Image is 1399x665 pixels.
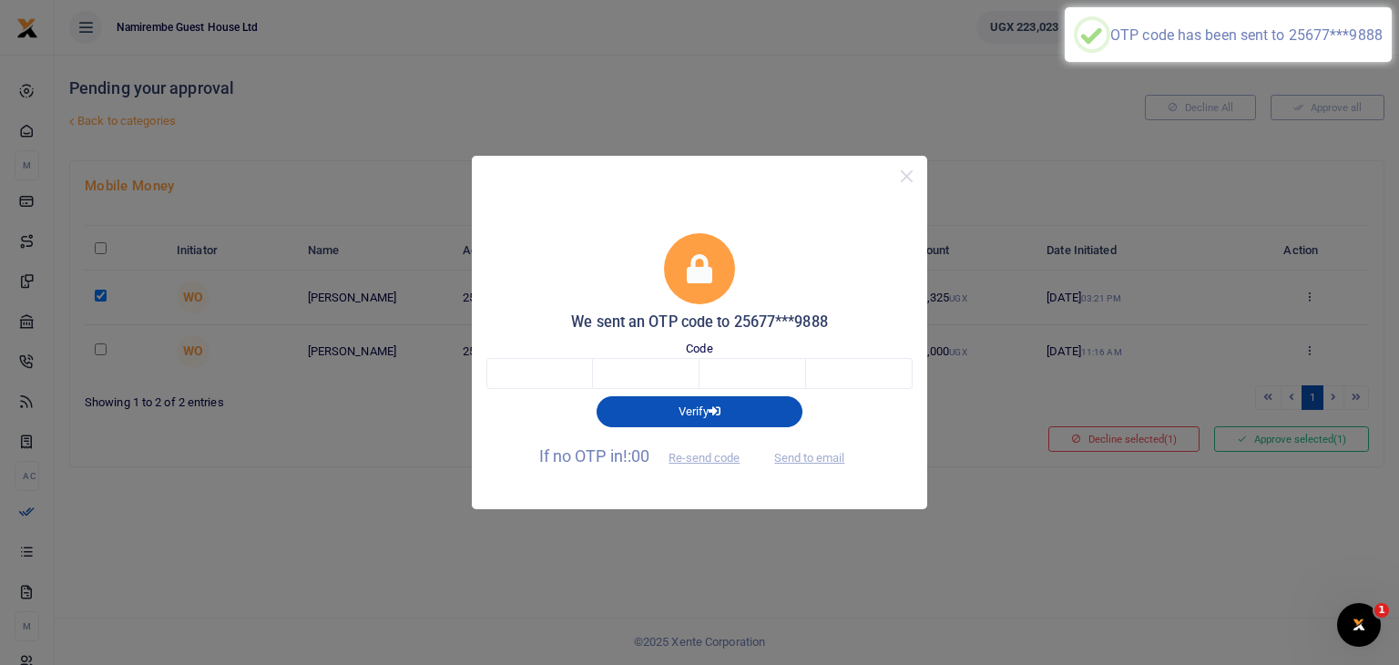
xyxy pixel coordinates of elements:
label: Code [686,340,712,358]
span: If no OTP in [539,446,756,465]
span: !:00 [623,446,649,465]
h5: We sent an OTP code to 25677***9888 [486,313,913,332]
span: 1 [1374,603,1389,618]
div: OTP code has been sent to 25677***9888 [1110,26,1383,44]
iframe: Intercom live chat [1337,603,1381,647]
button: Verify [597,396,802,427]
button: Close [894,163,920,189]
